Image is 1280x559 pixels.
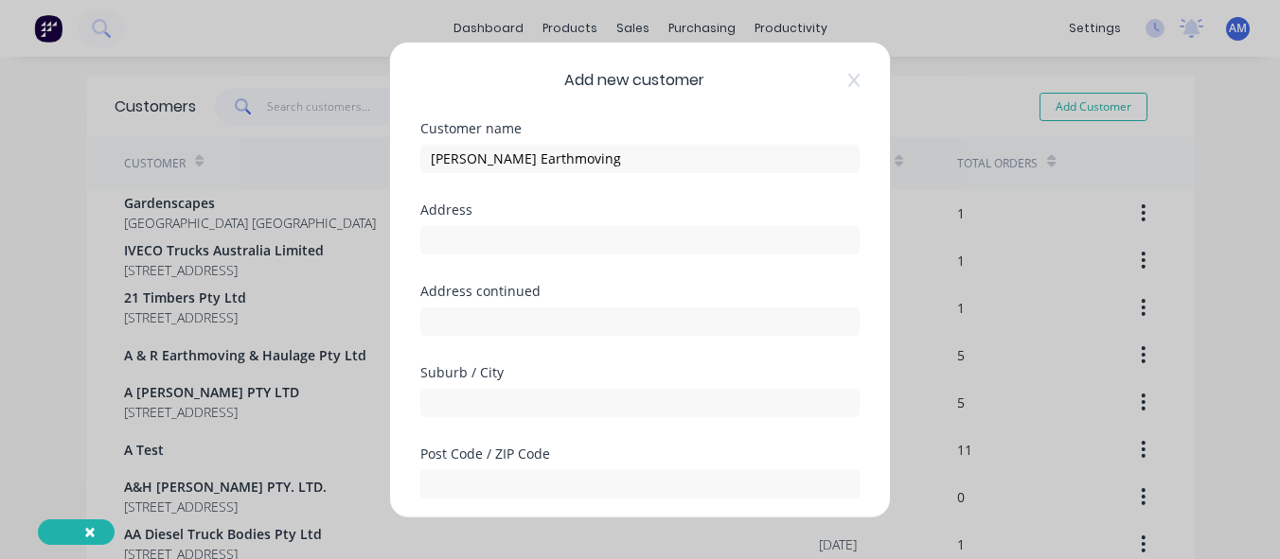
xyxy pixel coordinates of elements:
span: Add new customer [564,68,704,91]
div: Suburb / City [420,365,860,378]
button: Close [65,510,115,555]
div: Post Code / ZIP Code [420,446,860,460]
div: Address continued [420,284,860,297]
div: Customer name [420,121,860,134]
div: Address [420,202,860,216]
span: × [84,518,96,545]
